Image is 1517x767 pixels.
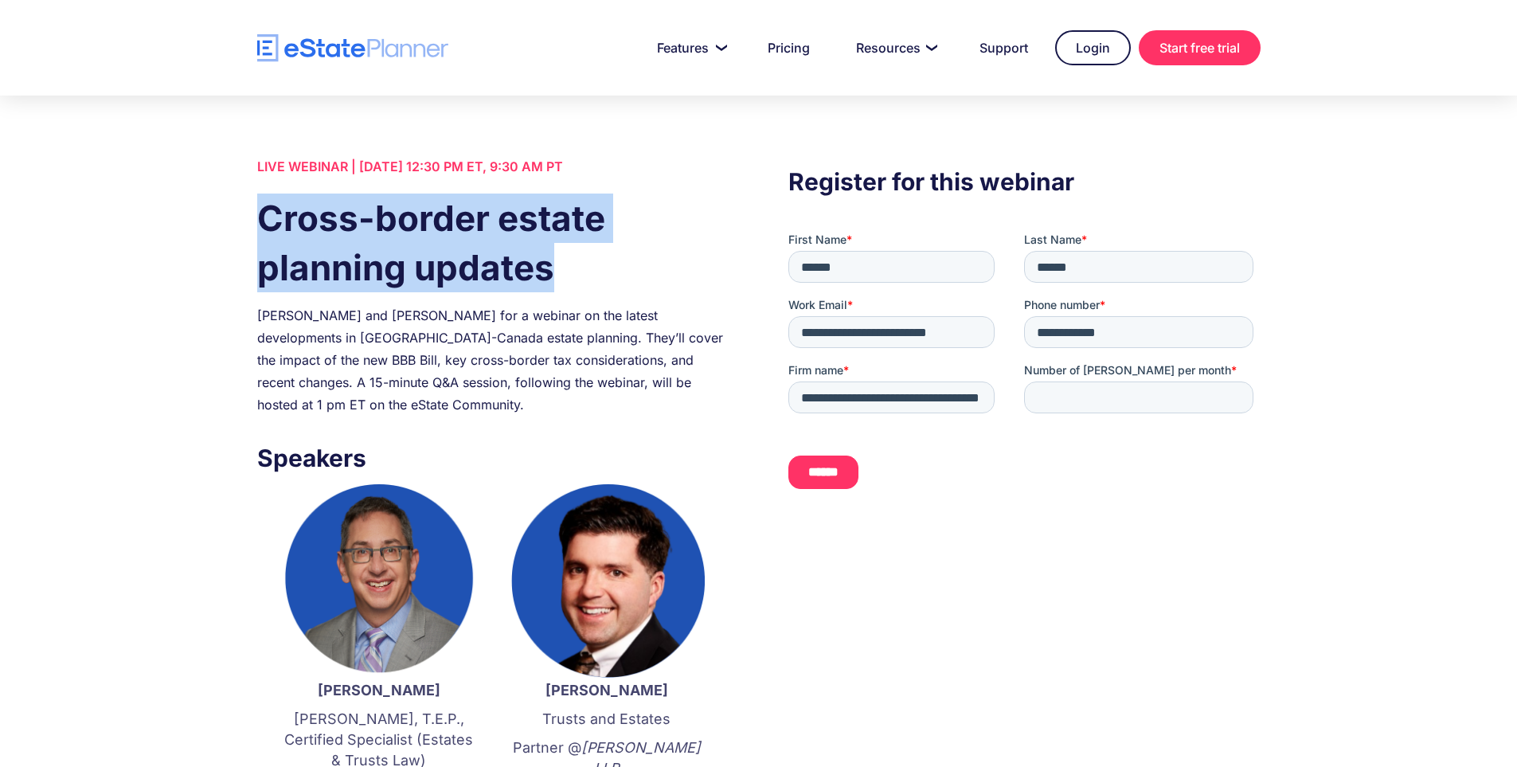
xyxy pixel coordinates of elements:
[509,709,705,730] p: Trusts and Estates
[960,32,1047,64] a: Support
[1139,30,1261,65] a: Start free trial
[257,155,729,178] div: LIVE WEBINAR | [DATE] 12:30 PM ET, 9:30 AM PT
[638,32,741,64] a: Features
[257,34,448,62] a: home
[1055,30,1131,65] a: Login
[545,682,668,699] strong: [PERSON_NAME]
[318,682,440,699] strong: [PERSON_NAME]
[257,304,729,416] div: [PERSON_NAME] and [PERSON_NAME] for a webinar on the latest developments in [GEOGRAPHIC_DATA]-Can...
[788,232,1260,503] iframe: Form 0
[837,32,952,64] a: Resources
[257,194,729,292] h1: Cross-border estate planning updates
[788,163,1260,200] h3: Register for this webinar
[257,440,729,476] h3: Speakers
[749,32,829,64] a: Pricing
